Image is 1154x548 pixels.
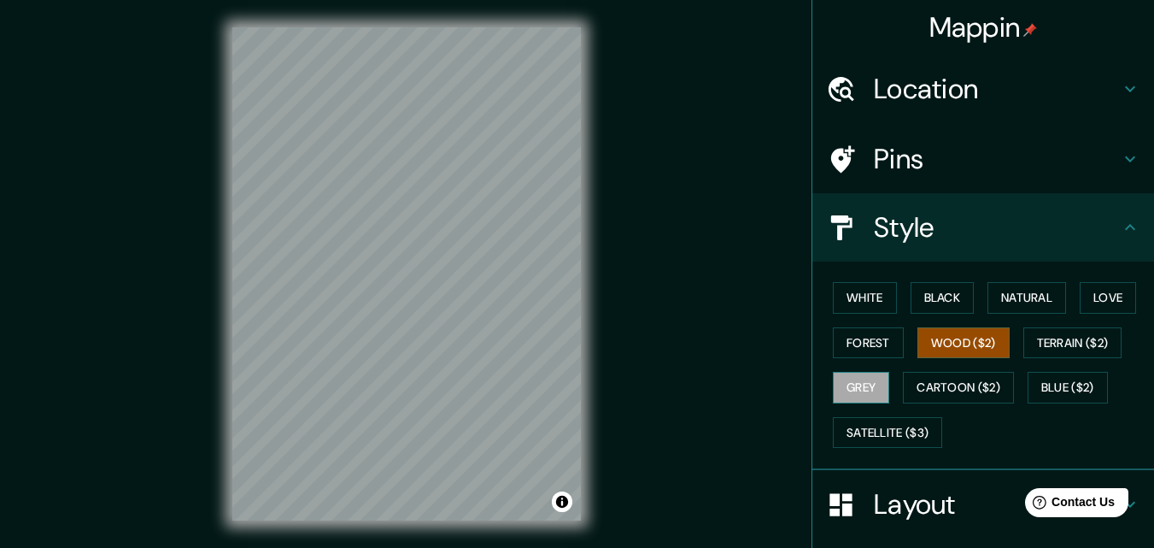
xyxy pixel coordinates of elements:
[874,487,1120,521] h4: Layout
[812,193,1154,262] div: Style
[1023,23,1037,37] img: pin-icon.png
[874,72,1120,106] h4: Location
[812,55,1154,123] div: Location
[929,10,1038,44] h4: Mappin
[911,282,975,314] button: Black
[812,470,1154,539] div: Layout
[833,282,897,314] button: White
[1002,481,1135,529] iframe: Help widget launcher
[903,372,1014,404] button: Cartoon ($2)
[833,372,889,404] button: Grey
[232,27,581,521] canvas: Map
[874,142,1120,176] h4: Pins
[917,327,1010,359] button: Wood ($2)
[833,417,942,449] button: Satellite ($3)
[1028,372,1108,404] button: Blue ($2)
[1023,327,1122,359] button: Terrain ($2)
[833,327,904,359] button: Forest
[552,492,572,512] button: Toggle attribution
[1080,282,1136,314] button: Love
[812,125,1154,193] div: Pins
[987,282,1066,314] button: Natural
[874,210,1120,245] h4: Style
